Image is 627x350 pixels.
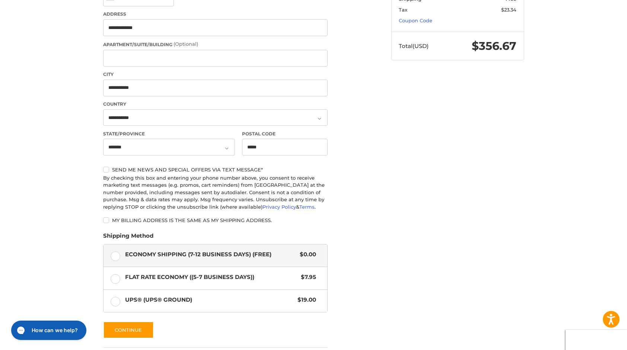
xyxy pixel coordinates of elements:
[103,232,153,244] legend: Shipping Method
[242,131,328,137] label: Postal Code
[399,42,429,49] span: Total (USD)
[103,11,328,17] label: Address
[103,167,328,173] label: Send me news and special offers via text message*
[125,296,294,304] span: UPS® (UPS® Ground)
[297,273,316,282] span: $7.95
[103,101,328,107] label: Country
[399,7,407,13] span: Tax
[296,250,316,259] span: $0.00
[399,17,432,23] a: Coupon Code
[103,217,328,223] label: My billing address is the same as my shipping address.
[103,71,328,78] label: City
[7,318,89,343] iframe: Gorgias live chat messenger
[103,131,235,137] label: State/Province
[125,250,296,259] span: Economy Shipping (7-12 Business Days) (Free)
[125,273,297,282] span: Flat Rate Economy ((5-7 Business Days))
[566,330,627,350] iframe: Google Customer Reviews
[103,174,328,211] div: By checking this box and entering your phone number above, you consent to receive marketing text ...
[299,204,315,210] a: Terms
[262,204,296,210] a: Privacy Policy
[103,41,328,48] label: Apartment/Suite/Building
[174,41,198,47] small: (Optional)
[103,321,154,338] button: Continue
[472,39,516,53] span: $356.67
[294,296,316,304] span: $19.00
[501,7,516,13] span: $23.34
